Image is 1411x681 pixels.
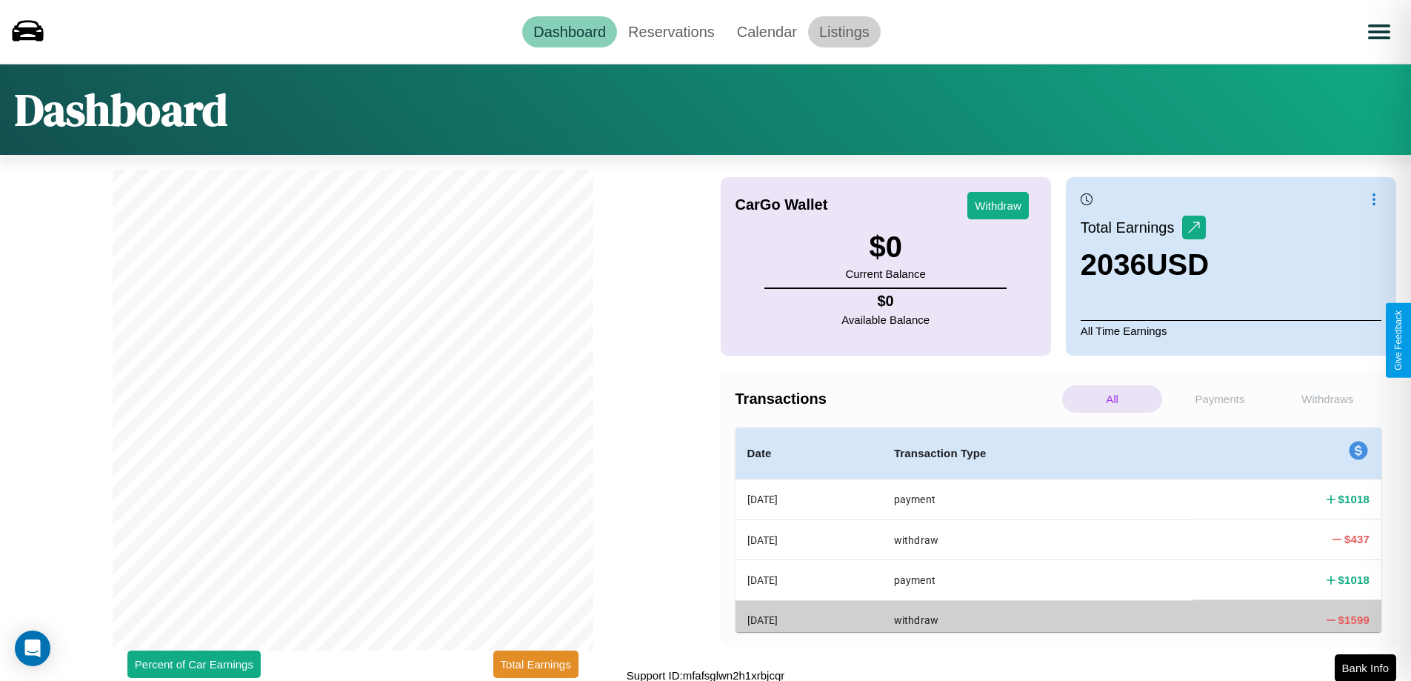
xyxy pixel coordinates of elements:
h4: $ 1018 [1338,491,1370,507]
div: Give Feedback [1393,310,1404,371]
p: Payments [1170,385,1270,413]
a: Reservations [617,16,726,47]
h4: $ 0 [841,293,930,310]
h4: $ 437 [1344,531,1370,547]
a: Listings [808,16,881,47]
p: All Time Earnings [1081,320,1381,341]
th: [DATE] [735,479,882,520]
th: payment [882,479,1194,520]
th: payment [882,560,1194,600]
h4: Transactions [735,391,1058,408]
h3: 2036 USD [1081,248,1209,282]
h4: Transaction Type [894,445,1182,462]
h4: Date [747,445,870,462]
th: withdraw [882,600,1194,640]
p: Current Balance [845,264,925,284]
h1: Dashboard [15,79,227,140]
button: Percent of Car Earnings [127,651,261,678]
div: Open Intercom Messenger [15,631,50,666]
h4: CarGo Wallet [735,196,828,213]
a: Calendar [726,16,808,47]
h4: $ 1599 [1338,612,1370,628]
th: [DATE] [735,600,882,640]
a: Dashboard [522,16,617,47]
h3: $ 0 [845,230,925,264]
button: Open menu [1358,11,1400,53]
p: Total Earnings [1081,214,1182,241]
th: withdraw [882,519,1194,559]
h4: $ 1018 [1338,572,1370,588]
table: simple table [735,428,1382,640]
p: All [1062,385,1162,413]
th: [DATE] [735,560,882,600]
p: Withdraws [1278,385,1378,413]
th: [DATE] [735,519,882,559]
button: Withdraw [967,192,1029,219]
p: Available Balance [841,310,930,330]
button: Total Earnings [493,651,578,678]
